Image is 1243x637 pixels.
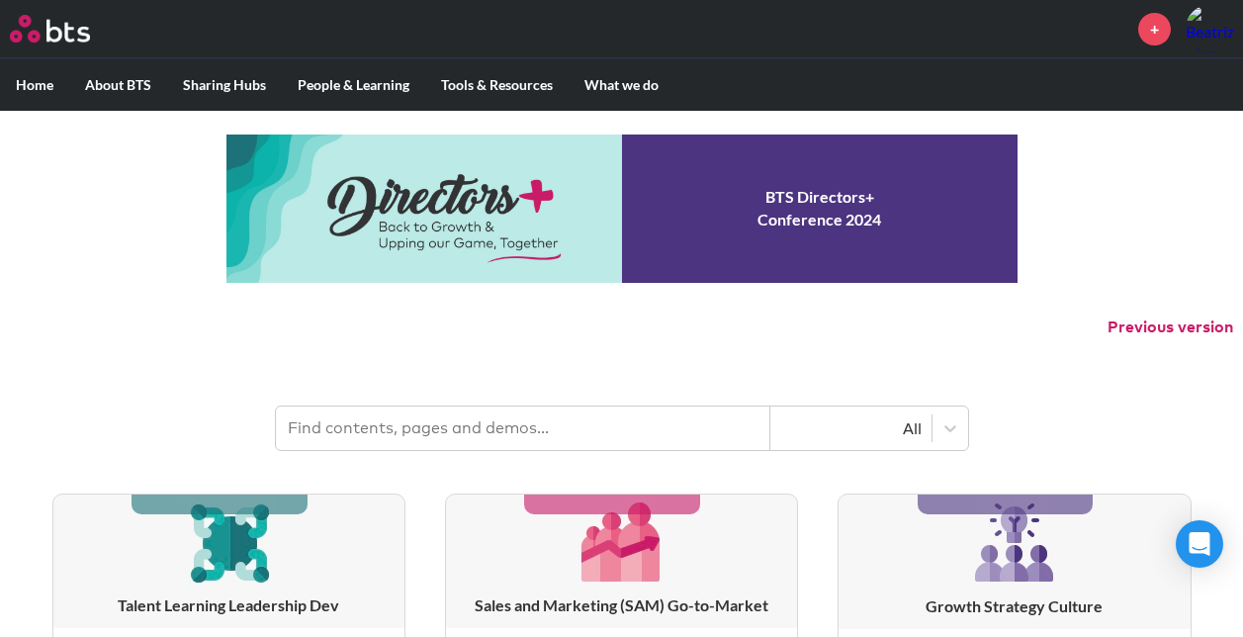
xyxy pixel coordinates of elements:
[446,594,797,616] h3: Sales and Marketing (SAM) Go-to-Market
[425,59,569,111] label: Tools & Resources
[1138,13,1171,45] a: +
[182,495,276,589] img: [object Object]
[10,15,90,43] img: BTS Logo
[226,135,1018,283] a: Conference 2024
[1186,5,1233,52] img: Beatriz Marsili
[569,59,674,111] label: What we do
[276,407,770,450] input: Find contents, pages and demos...
[780,417,922,439] div: All
[967,495,1062,590] img: [object Object]
[1176,520,1223,568] div: Open Intercom Messenger
[69,59,167,111] label: About BTS
[1186,5,1233,52] a: Profile
[10,15,127,43] a: Go home
[839,595,1190,617] h3: Growth Strategy Culture
[282,59,425,111] label: People & Learning
[575,495,668,589] img: [object Object]
[167,59,282,111] label: Sharing Hubs
[1108,317,1233,338] button: Previous version
[53,594,404,616] h3: Talent Learning Leadership Dev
